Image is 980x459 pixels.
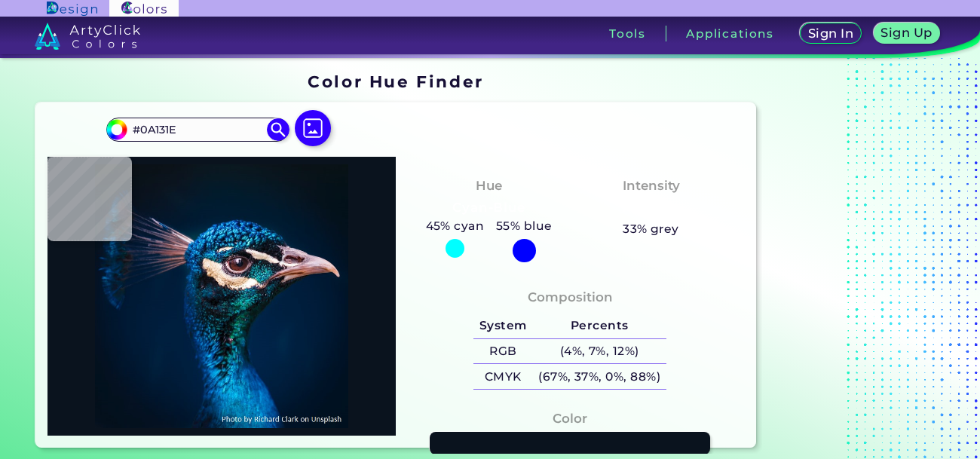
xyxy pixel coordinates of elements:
h4: Hue [476,175,502,197]
h5: Percents [532,314,666,338]
h5: System [473,314,532,338]
a: Sign Up [874,23,940,44]
h5: 55% blue [490,216,558,236]
a: Sign In [800,23,862,44]
h5: 33% grey [623,219,679,239]
h5: 45% cyan [420,216,490,236]
h5: RGB [473,339,532,364]
h4: Composition [528,286,613,308]
h5: (4%, 7%, 12%) [532,339,666,364]
img: ArtyClick Design logo [47,2,97,16]
h5: (67%, 37%, 0%, 88%) [532,364,666,389]
iframe: Advertisement [762,67,951,454]
h3: Cyan-Blue [446,199,531,217]
h5: Sign Up [880,26,932,38]
h5: Sign In [808,27,853,39]
h3: Applications [686,28,774,39]
img: img_pavlin.jpg [55,164,388,428]
h3: Medium [616,199,687,217]
input: type color.. [127,119,268,139]
h5: CMYK [473,364,532,389]
h4: Color [553,408,587,430]
img: icon search [267,118,289,141]
h4: Intensity [623,175,680,197]
h1: Color Hue Finder [308,70,483,93]
img: icon picture [295,110,331,146]
img: logo_artyclick_colors_white.svg [35,23,141,50]
h3: Tools [609,28,646,39]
